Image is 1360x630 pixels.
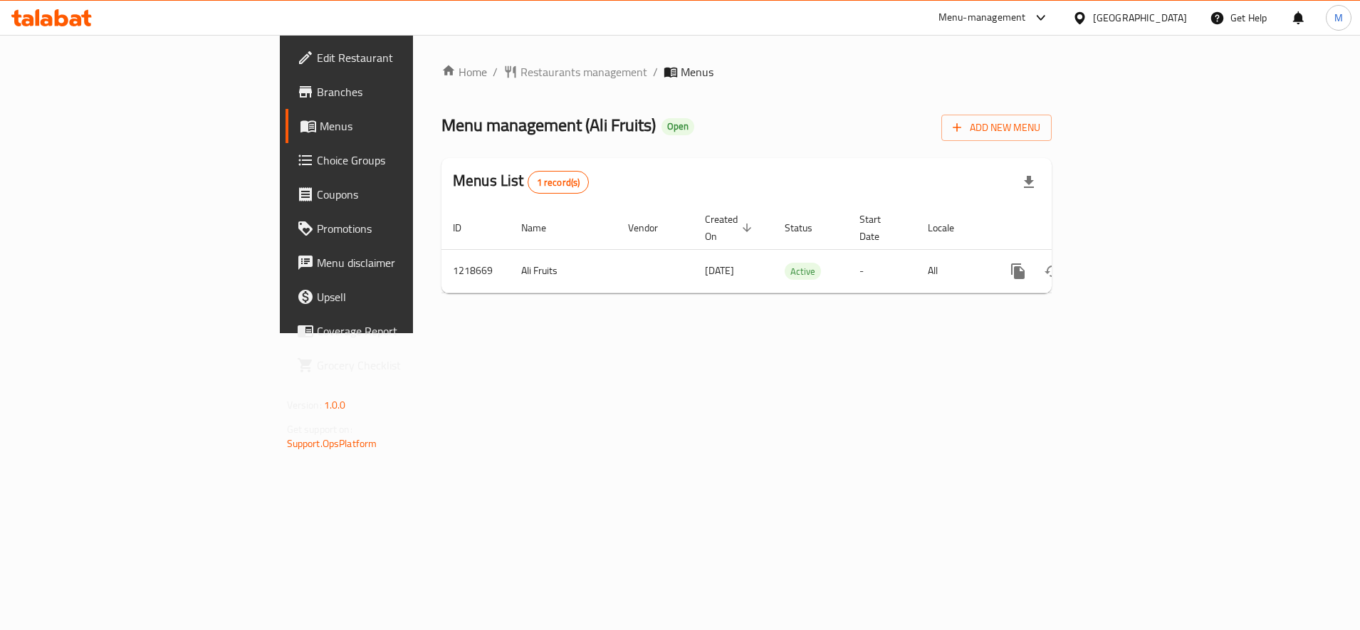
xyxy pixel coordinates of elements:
[453,219,480,236] span: ID
[848,249,916,293] td: -
[990,206,1149,250] th: Actions
[785,219,831,236] span: Status
[453,170,589,194] h2: Menus List
[317,322,496,340] span: Coverage Report
[317,186,496,203] span: Coupons
[317,220,496,237] span: Promotions
[441,206,1149,293] table: enhanced table
[785,263,821,280] span: Active
[938,9,1026,26] div: Menu-management
[286,314,507,348] a: Coverage Report
[286,177,507,211] a: Coupons
[286,109,507,143] a: Menus
[705,261,734,280] span: [DATE]
[653,63,658,80] li: /
[1012,165,1046,199] div: Export file
[521,63,647,80] span: Restaurants management
[661,118,694,135] div: Open
[928,219,973,236] span: Locale
[528,176,589,189] span: 1 record(s)
[1035,254,1069,288] button: Change Status
[317,288,496,305] span: Upsell
[916,249,990,293] td: All
[785,263,821,280] div: Active
[317,152,496,169] span: Choice Groups
[503,63,647,80] a: Restaurants management
[317,357,496,374] span: Grocery Checklist
[286,211,507,246] a: Promotions
[859,211,899,245] span: Start Date
[528,171,590,194] div: Total records count
[286,75,507,109] a: Branches
[953,119,1040,137] span: Add New Menu
[317,83,496,100] span: Branches
[1001,254,1035,288] button: more
[441,63,1052,80] nav: breadcrumb
[286,348,507,382] a: Grocery Checklist
[441,109,656,141] span: Menu management ( Ali Fruits )
[287,396,322,414] span: Version:
[1093,10,1187,26] div: [GEOGRAPHIC_DATA]
[317,49,496,66] span: Edit Restaurant
[1334,10,1343,26] span: M
[521,219,565,236] span: Name
[287,434,377,453] a: Support.OpsPlatform
[286,41,507,75] a: Edit Restaurant
[287,420,352,439] span: Get support on:
[661,120,694,132] span: Open
[705,211,756,245] span: Created On
[681,63,713,80] span: Menus
[510,249,617,293] td: Ali Fruits
[320,117,496,135] span: Menus
[286,143,507,177] a: Choice Groups
[941,115,1052,141] button: Add New Menu
[317,254,496,271] span: Menu disclaimer
[286,246,507,280] a: Menu disclaimer
[286,280,507,314] a: Upsell
[628,219,676,236] span: Vendor
[324,396,346,414] span: 1.0.0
